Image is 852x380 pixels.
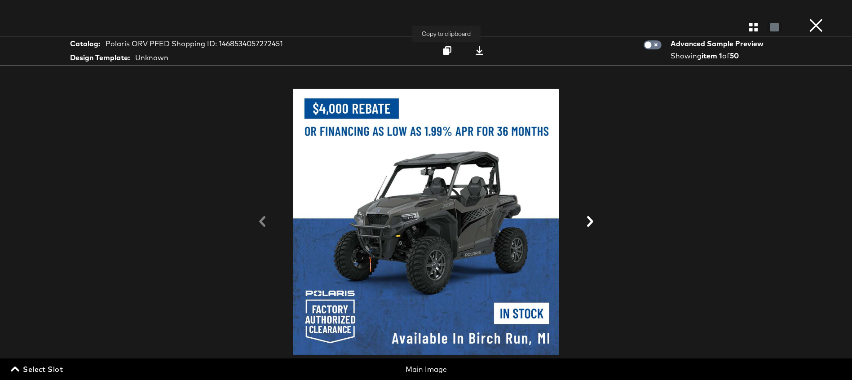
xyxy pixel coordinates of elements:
[671,39,767,49] div: Advanced Sample Preview
[106,39,283,49] div: Polaris ORV PFED Shopping ID: 1468534057272451
[9,363,66,376] button: Select Slot
[70,53,130,63] strong: Design Template:
[671,51,767,61] div: Showing of
[135,53,168,63] div: Unknown
[289,364,563,375] div: Main Image
[13,363,63,376] span: Select Slot
[70,39,100,49] strong: Catalog:
[702,51,722,60] strong: item 1
[730,51,739,60] strong: 50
